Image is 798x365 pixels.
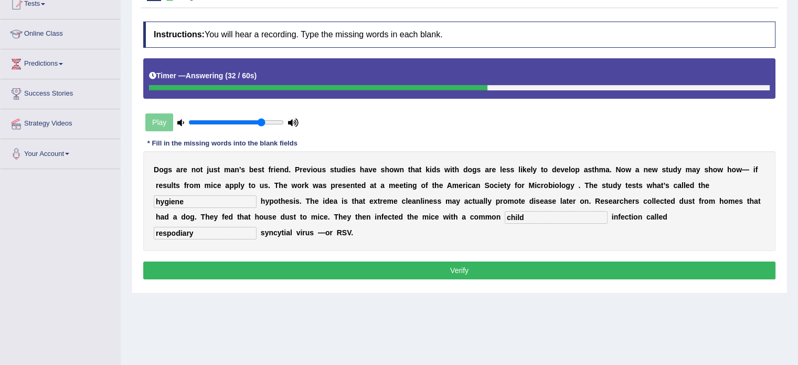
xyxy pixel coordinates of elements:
[424,197,429,205] b: n
[639,181,643,190] b: s
[311,165,313,174] b: i
[628,181,632,190] b: e
[253,165,258,174] b: e
[342,181,346,190] b: s
[385,165,389,174] b: h
[186,181,189,190] b: r
[239,165,241,174] b: ’
[713,165,718,174] b: o
[447,181,452,190] b: A
[344,197,348,205] b: s
[535,181,537,190] b: i
[387,197,393,205] b: m
[264,181,268,190] b: s
[594,165,599,174] b: h
[235,165,239,174] b: n
[588,165,592,174] b: s
[570,181,574,190] b: y
[249,181,251,190] b: t
[505,211,608,224] input: blank
[636,181,639,190] b: t
[500,165,502,174] b: l
[399,181,403,190] b: e
[368,165,373,174] b: v
[189,181,194,190] b: o
[410,165,415,174] b: h
[164,165,168,174] b: g
[194,181,200,190] b: m
[544,181,548,190] b: o
[613,181,618,190] b: d
[662,165,666,174] b: s
[393,197,398,205] b: e
[422,197,424,205] b: i
[336,165,341,174] b: u
[280,165,284,174] b: n
[346,181,350,190] b: e
[350,181,355,190] b: n
[274,181,279,190] b: T
[338,181,342,190] b: e
[291,181,297,190] b: w
[143,262,775,279] button: Verify
[665,181,669,190] b: s
[346,165,348,174] b: i
[323,181,327,190] b: s
[704,165,708,174] b: s
[429,197,433,205] b: e
[560,165,565,174] b: v
[661,181,664,190] b: t
[154,30,205,39] b: Instructions:
[241,165,245,174] b: s
[281,197,285,205] b: h
[297,181,302,190] b: o
[154,227,257,239] input: blank
[705,181,709,190] b: e
[143,138,302,148] div: * Fill in the missing words into the blank fields
[498,181,500,190] b: i
[173,181,176,190] b: t
[355,181,357,190] b: t
[494,181,498,190] b: c
[196,165,200,174] b: o
[685,165,691,174] b: m
[552,181,555,190] b: i
[209,165,214,174] b: u
[302,181,304,190] b: r
[548,181,553,190] b: b
[389,181,395,190] b: m
[425,165,430,174] b: k
[444,165,450,174] b: w
[476,165,481,174] b: s
[283,181,288,190] b: e
[599,165,605,174] b: m
[268,181,270,190] b: .
[416,197,421,205] b: n
[342,197,344,205] b: i
[555,181,559,190] b: o
[364,165,368,174] b: a
[154,165,159,174] b: D
[439,181,443,190] b: e
[334,165,337,174] b: t
[593,181,598,190] b: e
[632,181,636,190] b: s
[682,181,684,190] b: l
[684,181,686,190] b: l
[163,181,167,190] b: s
[520,165,523,174] b: i
[393,165,399,174] b: w
[273,165,275,174] b: i
[517,181,522,190] b: o
[317,165,322,174] b: u
[565,165,569,174] b: e
[305,197,310,205] b: T
[315,197,319,205] b: e
[571,165,576,174] b: o
[341,165,346,174] b: d
[608,181,613,190] b: u
[1,79,120,106] a: Success Stories
[463,165,468,174] b: d
[373,165,377,174] b: e
[465,181,467,190] b: i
